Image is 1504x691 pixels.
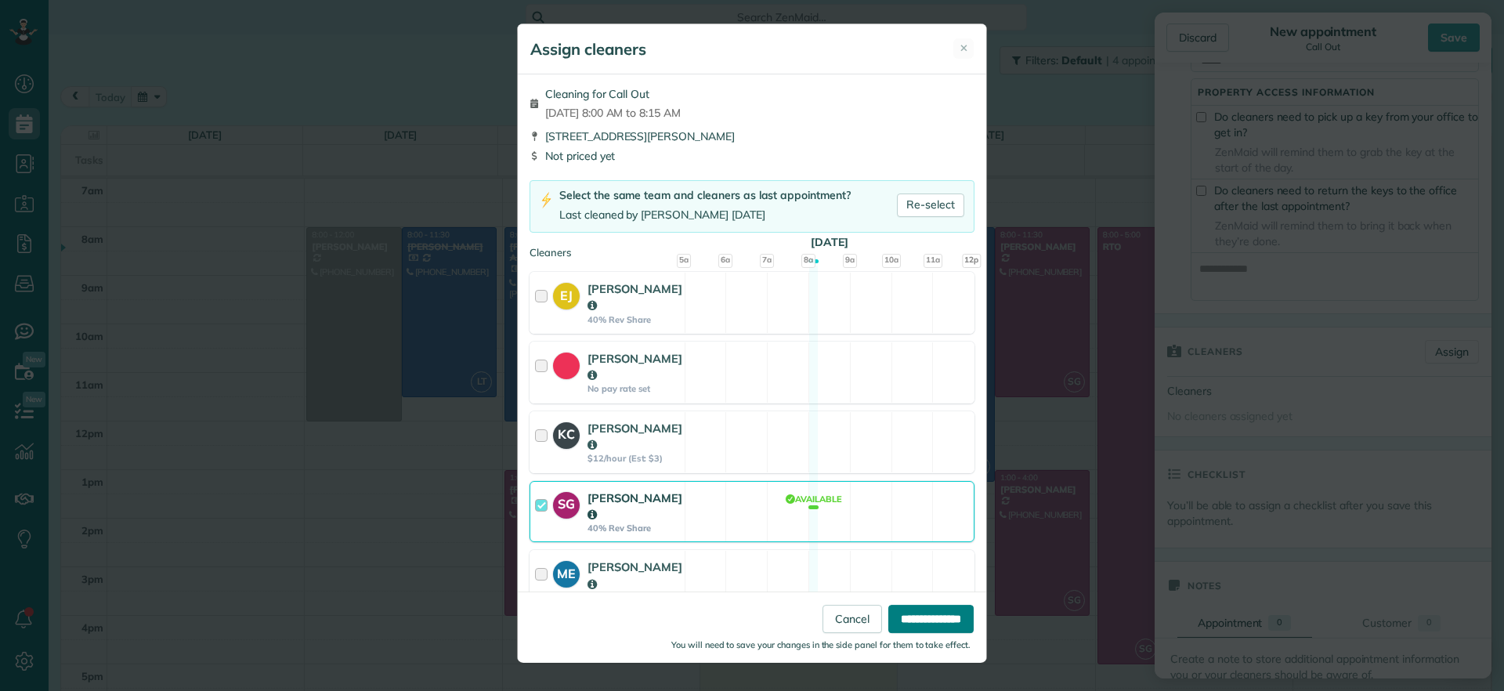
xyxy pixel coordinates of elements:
[530,148,974,164] div: Not priced yet
[553,283,580,305] strong: EJ
[587,351,682,382] strong: [PERSON_NAME]
[553,422,580,444] strong: KC
[587,453,682,464] strong: $12/hour (Est: $3)
[559,187,851,204] div: Select the same team and cleaners as last appointment?
[559,207,851,223] div: Last cleaned by [PERSON_NAME] [DATE]
[587,559,682,591] strong: [PERSON_NAME]
[587,421,682,452] strong: [PERSON_NAME]
[553,561,580,583] strong: ME
[540,192,553,208] img: lightning-bolt-icon-94e5364df696ac2de96d3a42b8a9ff6ba979493684c50e6bbbcda72601fa0d29.png
[530,245,974,250] div: Cleaners
[545,105,681,121] span: [DATE] 8:00 AM to 8:15 AM
[553,492,580,514] strong: SG
[960,41,968,56] span: ✕
[587,314,682,325] strong: 40% Rev Share
[587,383,682,394] strong: No pay rate set
[545,86,681,102] span: Cleaning for Call Out
[587,490,682,522] strong: [PERSON_NAME]
[530,38,646,60] h5: Assign cleaners
[671,639,971,650] small: You will need to save your changes in the side panel for them to take effect.
[587,523,682,534] strong: 40% Rev Share
[587,281,682,313] strong: [PERSON_NAME]
[530,128,974,144] div: [STREET_ADDRESS][PERSON_NAME]
[822,605,882,633] a: Cancel
[897,194,964,217] a: Re-select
